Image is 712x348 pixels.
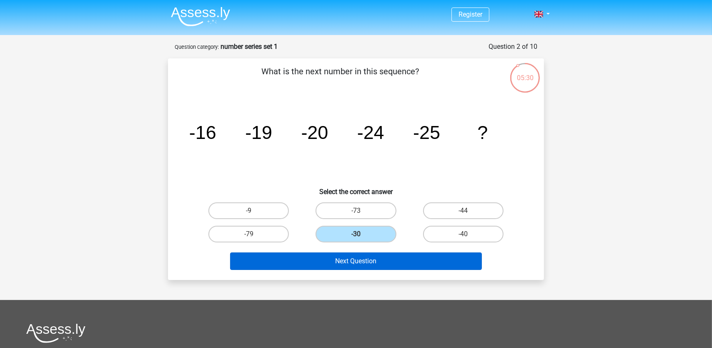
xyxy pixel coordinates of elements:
[245,122,272,143] tspan: -19
[208,226,289,242] label: -79
[208,202,289,219] label: -9
[221,43,278,50] strong: number series set 1
[509,62,541,83] div: 05:30
[423,202,504,219] label: -44
[413,122,440,143] tspan: -25
[189,122,216,143] tspan: -16
[181,181,531,196] h6: Select the correct answer
[301,122,328,143] tspan: -20
[316,202,396,219] label: -73
[230,252,482,270] button: Next Question
[181,65,499,90] p: What is the next number in this sequence?
[489,42,537,52] div: Question 2 of 10
[26,323,85,343] img: Assessly logo
[423,226,504,242] label: -40
[171,7,230,26] img: Assessly
[175,44,219,50] small: Question category:
[316,226,396,242] label: -30
[459,10,482,18] a: Register
[357,122,384,143] tspan: -24
[477,122,488,143] tspan: ?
